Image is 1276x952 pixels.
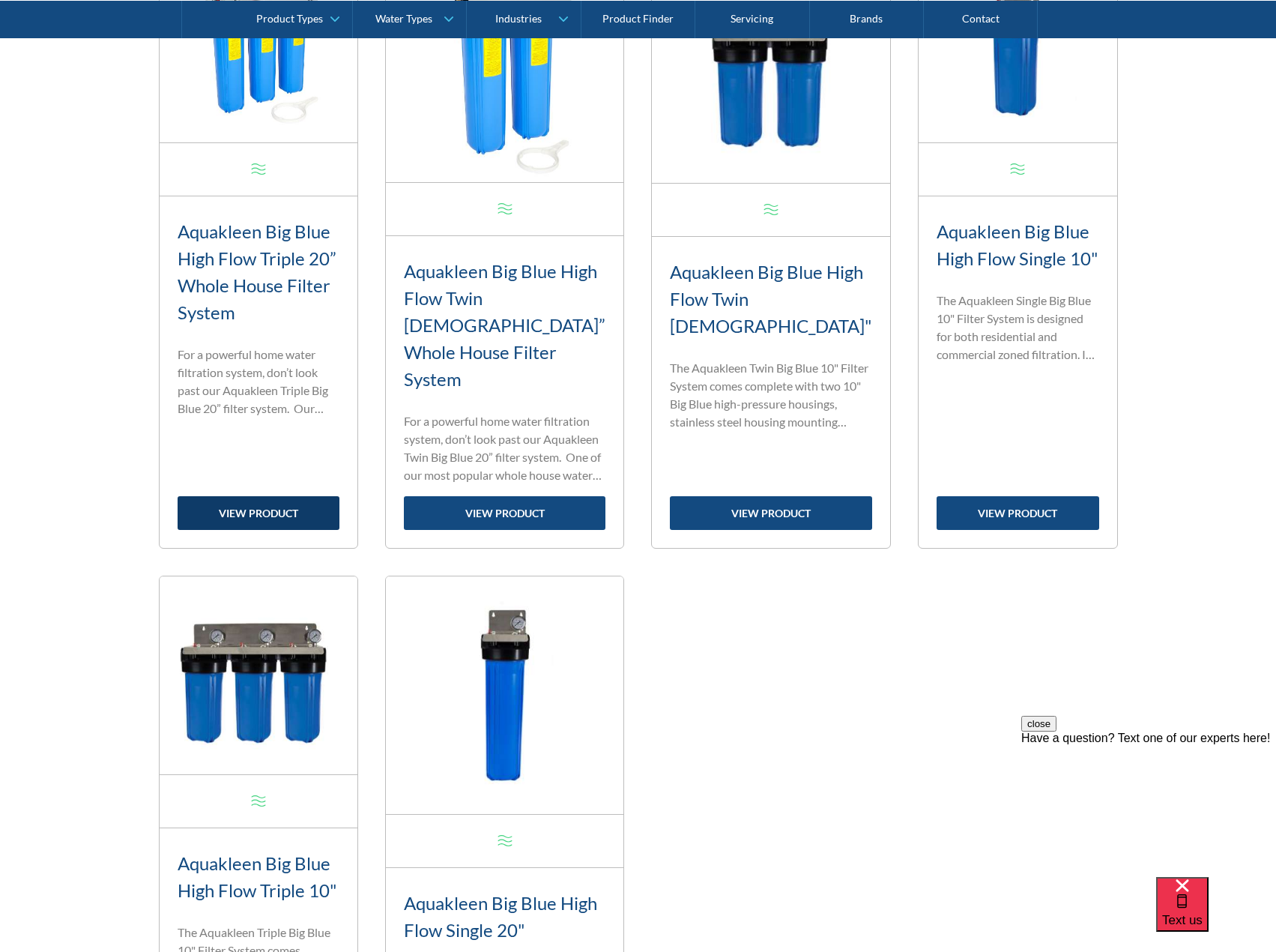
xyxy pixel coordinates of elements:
div: Product Types [256,12,323,25]
p: The Aquakleen Twin Big Blue 10" Filter System comes complete with two 10" Big Blue high-pressure ... [670,359,872,431]
p: The Aquakleen Single Big Blue 10" Filter System is designed for both residential and commercial z... [937,292,1099,364]
h3: Aquakleen Big Blue High Flow Twin [DEMOGRAPHIC_DATA]” Whole House Filter System [404,258,605,393]
h3: Aquakleen Big Blue High Flow Twin [DEMOGRAPHIC_DATA]" [670,259,872,340]
a: view product [937,496,1099,530]
iframe: podium webchat widget prompt [1021,716,1276,896]
p: For a powerful home water filtration system, don’t look past our Aquakleen Twin Big Blue 20” filt... [404,412,605,484]
h3: Aquakleen Big Blue High Flow Single 10" [937,218,1099,272]
h3: Aquakleen Big Blue High Flow Single 20" [404,890,605,944]
p: For a powerful home water filtration system, don’t look past our Aquakleen Triple Big Blue 20” fi... [178,346,340,418]
h3: Aquakleen Big Blue High Flow Triple 10" [178,850,340,904]
iframe: podium webchat widget bubble [1156,877,1276,952]
div: Industries [495,12,542,25]
img: Aquakleen Big Blue High Flow Single 20" [386,576,623,814]
a: view product [670,496,872,530]
img: Aquakleen Big Blue High Flow Triple 10" [160,576,358,775]
div: Water Types [375,12,432,25]
h3: Aquakleen Big Blue High Flow Triple 20” Whole House Filter System [178,218,340,326]
a: view product [404,496,605,530]
a: view product [178,496,340,530]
